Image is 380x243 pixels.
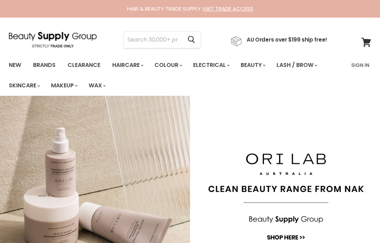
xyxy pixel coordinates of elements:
form: Product [123,31,201,48]
button: Search [182,32,201,48]
a: New [4,58,26,73]
a: Wax [83,78,110,93]
a: Electrical [188,58,234,73]
a: Brands [28,58,61,73]
a: Beauty [235,58,270,73]
ul: Main menu [4,55,347,96]
a: Clearance [62,58,106,73]
a: GET TRADE ACCESS [204,5,253,12]
input: Search [124,32,182,48]
a: Lash / Brow [271,58,322,73]
a: Sign In [347,58,374,73]
a: Makeup [46,78,82,93]
a: Skincare [4,78,44,93]
iframe: Gorgias live chat messenger [345,210,373,236]
a: Haircare [107,58,148,73]
a: Colour [149,58,186,73]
